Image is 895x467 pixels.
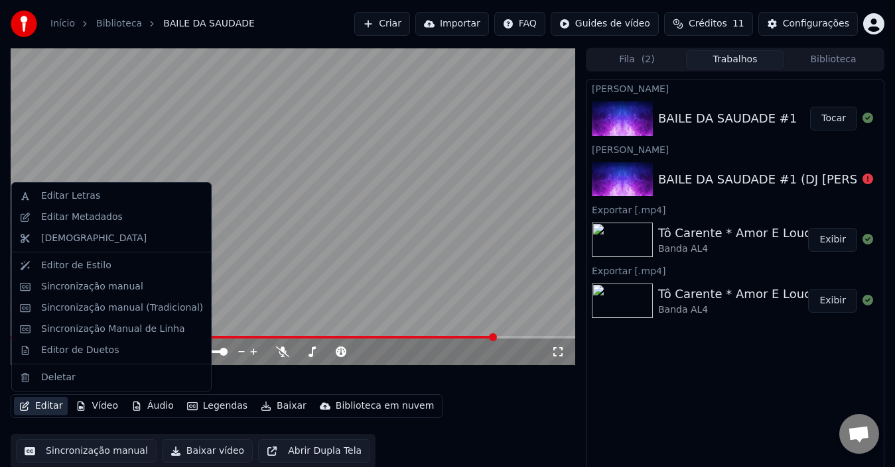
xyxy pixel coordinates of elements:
button: Guides de vídeo [551,12,659,36]
button: Baixar vídeo [162,439,253,463]
button: Biblioteca [784,50,882,70]
div: Editor de Estilo [41,259,111,272]
button: Legendas [182,397,253,415]
button: Exibir [808,289,857,313]
nav: breadcrumb [50,17,255,30]
a: Início [50,17,75,30]
button: Tocar [810,107,857,130]
div: Biblioteca em nuvem [336,399,435,413]
div: Bate-papo aberto [839,414,879,454]
button: Configurações [758,12,858,36]
button: Editar [14,397,68,415]
button: Importar [415,12,489,36]
div: [DEMOGRAPHIC_DATA] [41,232,147,245]
span: ( 2 ) [642,53,655,66]
div: Deletar [41,371,76,384]
div: [PERSON_NAME] [586,80,884,96]
button: Sincronização manual [16,439,157,463]
div: BAILE DA SAUDADE [11,370,141,389]
div: Editar Metadados [41,211,123,224]
div: Configurações [783,17,849,30]
button: Exibir [808,228,857,252]
div: Editar Letras [41,189,100,203]
div: BAILE DA SAUDADE #1 [658,109,797,128]
button: Abrir Dupla Tela [258,439,370,463]
button: Créditos11 [664,12,753,36]
div: Sincronização Manual de Linha [41,323,185,336]
a: Biblioteca [96,17,142,30]
button: Criar [354,12,410,36]
button: Trabalhos [686,50,784,70]
button: Vídeo [70,397,123,415]
button: Áudio [126,397,179,415]
div: Editor de Duetos [41,344,119,357]
div: Sincronização manual (Tradicional) [41,301,203,315]
div: [PERSON_NAME] [586,141,884,157]
span: BAILE DA SAUDADE [163,17,255,30]
button: FAQ [494,12,545,36]
div: Exportar [.mp4] [586,201,884,217]
span: Créditos [689,17,727,30]
div: Sincronização manual [41,280,143,293]
span: 11 [732,17,744,30]
button: Baixar [255,397,312,415]
img: youka [11,11,37,37]
div: Exportar [.mp4] [586,262,884,278]
button: Fila [588,50,686,70]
